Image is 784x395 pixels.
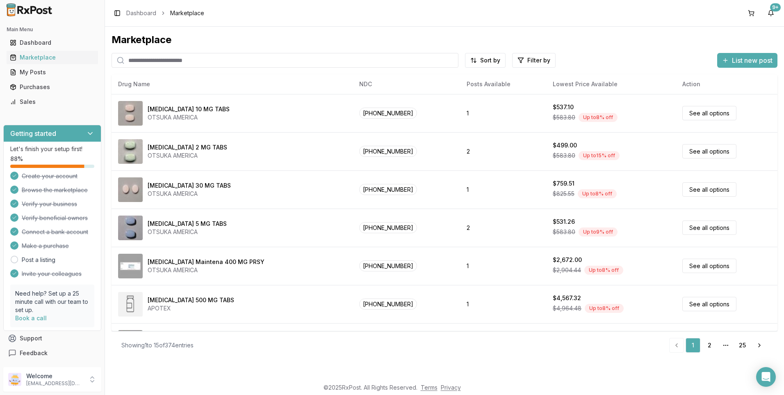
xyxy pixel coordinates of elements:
[10,98,95,106] div: Sales
[10,145,94,153] p: Let's finish your setup first!
[7,65,98,80] a: My Posts
[732,55,773,65] span: List new post
[7,50,98,65] a: Marketplace
[460,94,546,132] td: 1
[553,103,574,111] div: $537.10
[121,341,194,349] div: Showing 1 to 15 of 374 entries
[682,106,736,120] a: See all options
[10,83,95,91] div: Purchases
[702,338,717,353] a: 2
[148,105,230,113] div: [MEDICAL_DATA] 10 MG TABS
[10,129,56,138] h3: Getting started
[7,35,98,50] a: Dashboard
[359,108,417,119] span: [PHONE_NUMBER]
[3,51,101,64] button: Marketplace
[22,228,88,236] span: Connect a bank account
[460,170,546,209] td: 1
[460,74,546,94] th: Posts Available
[22,242,69,250] span: Make a purchase
[682,259,736,273] a: See all options
[579,113,618,122] div: Up to 8 % off
[682,144,736,158] a: See all options
[553,266,581,274] span: $2,904.44
[148,181,231,190] div: [MEDICAL_DATA] 30 MG TABS
[15,315,47,322] a: Book a call
[553,152,575,160] span: $583.80
[148,228,227,236] div: OTSUKA AMERICA
[553,113,575,122] span: $583.80
[10,68,95,76] div: My Posts
[170,9,204,17] span: Marketplace
[126,9,204,17] nav: breadcrumb
[22,214,88,222] span: Verify beneficial owners
[112,33,777,46] div: Marketplace
[3,66,101,79] button: My Posts
[3,80,101,94] button: Purchases
[26,372,83,380] p: Welcome
[22,186,88,194] span: Browse the marketplace
[686,338,700,353] a: 1
[764,7,777,20] button: 9+
[118,216,143,240] img: Abilify 5 MG TABS
[460,323,546,361] td: 3
[359,299,417,310] span: [PHONE_NUMBER]
[770,3,781,11] div: 9+
[480,56,500,64] span: Sort by
[3,36,101,49] button: Dashboard
[20,349,48,357] span: Feedback
[22,256,55,264] a: Post a listing
[717,57,777,65] a: List new post
[148,113,230,122] div: OTSUKA AMERICA
[553,190,574,198] span: $825.55
[359,146,417,157] span: [PHONE_NUMBER]
[148,296,234,304] div: [MEDICAL_DATA] 500 MG TABS
[15,289,89,314] p: Need help? Set up a 25 minute call with our team to set up.
[7,80,98,94] a: Purchases
[3,346,101,361] button: Feedback
[10,39,95,47] div: Dashboard
[7,26,98,33] h2: Main Menu
[460,247,546,285] td: 1
[751,338,768,353] a: Go to next page
[118,177,143,202] img: Abilify 30 MG TABS
[3,3,56,16] img: RxPost Logo
[553,179,574,188] div: $759.51
[553,294,581,302] div: $4,567.32
[579,151,620,160] div: Up to 15 % off
[3,331,101,346] button: Support
[359,260,417,271] span: [PHONE_NUMBER]
[359,184,417,195] span: [PHONE_NUMBER]
[118,254,143,278] img: Abilify Maintena 400 MG PRSY
[682,220,736,235] a: See all options
[7,94,98,109] a: Sales
[546,74,676,94] th: Lowest Price Available
[441,384,461,391] a: Privacy
[359,222,417,233] span: [PHONE_NUMBER]
[8,373,21,386] img: User avatar
[112,74,353,94] th: Drug Name
[10,155,23,163] span: 88 %
[669,338,768,353] nav: pagination
[118,101,143,126] img: Abilify 10 MG TABS
[148,220,227,228] div: [MEDICAL_DATA] 5 MG TABS
[585,304,624,313] div: Up to 8 % off
[148,304,234,312] div: APOTEX
[148,266,264,274] div: OTSUKA AMERICA
[118,292,143,317] img: Abiraterone Acetate 500 MG TABS
[553,256,582,264] div: $2,672.00
[735,338,750,353] a: 25
[553,228,575,236] span: $583.80
[22,172,77,180] span: Create your account
[126,9,156,17] a: Dashboard
[527,56,550,64] span: Filter by
[460,132,546,170] td: 2
[584,266,623,275] div: Up to 8 % off
[353,74,460,94] th: NDC
[22,270,82,278] span: Invite your colleagues
[148,152,227,160] div: OTSUKA AMERICA
[118,139,143,164] img: Abilify 2 MG TABS
[512,53,556,68] button: Filter by
[717,53,777,68] button: List new post
[578,189,617,198] div: Up to 8 % off
[10,53,95,62] div: Marketplace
